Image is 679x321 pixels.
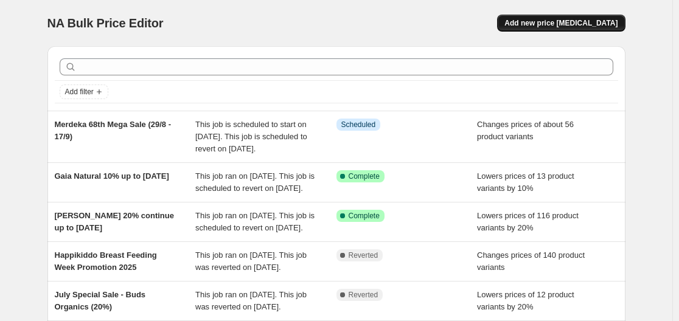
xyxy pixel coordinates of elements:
span: Changes prices of 140 product variants [477,250,585,272]
span: This job is scheduled to start on [DATE]. This job is scheduled to revert on [DATE]. [195,120,307,153]
span: Reverted [349,290,378,300]
span: This job ran on [DATE]. This job was reverted on [DATE]. [195,290,307,311]
span: Scheduled [341,120,376,129]
span: Gaia Natural 10% up to [DATE] [55,171,169,181]
span: This job ran on [DATE]. This job is scheduled to revert on [DATE]. [195,211,315,232]
span: Complete [349,211,380,221]
span: This job ran on [DATE]. This job was reverted on [DATE]. [195,250,307,272]
span: This job ran on [DATE]. This job is scheduled to revert on [DATE]. [195,171,315,193]
span: Lowers prices of 116 product variants by 20% [477,211,579,232]
span: July Special Sale - Buds Organics (20%) [55,290,146,311]
span: NA Bulk Price Editor [47,16,164,30]
span: Add new price [MEDICAL_DATA] [504,18,618,28]
span: Lowers prices of 13 product variants by 10% [477,171,574,193]
button: Add filter [60,85,108,99]
span: Changes prices of about 56 product variants [477,120,574,141]
span: Reverted [349,250,378,260]
span: Lowers prices of 12 product variants by 20% [477,290,574,311]
span: Merdeka 68th Mega Sale (29/8 - 17/9) [55,120,171,141]
span: Complete [349,171,380,181]
span: [PERSON_NAME] 20% continue up to [DATE] [55,211,174,232]
span: Add filter [65,87,94,97]
span: Happikiddo Breast Feeding Week Promotion 2025 [55,250,157,272]
button: Add new price [MEDICAL_DATA] [497,15,625,32]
